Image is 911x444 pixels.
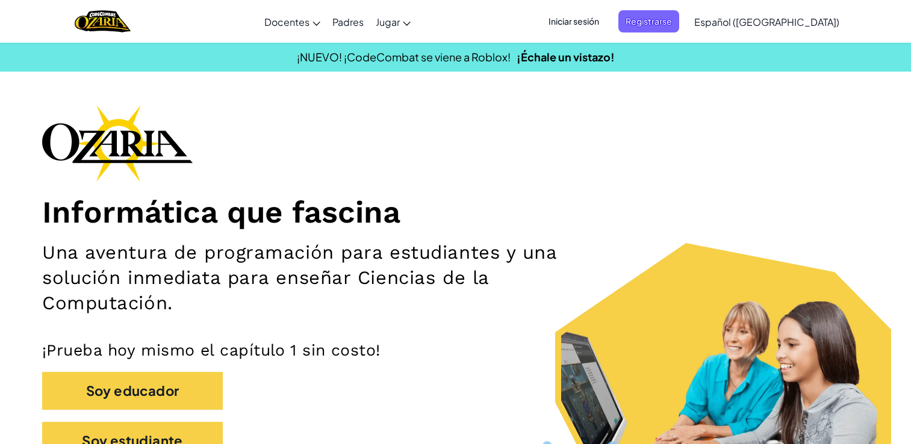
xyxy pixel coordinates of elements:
a: Docentes [258,5,326,38]
a: Español ([GEOGRAPHIC_DATA]) [688,5,845,38]
a: Padres [326,5,370,38]
button: Soy educador [42,372,223,410]
img: Ozaria branding logo [42,105,193,182]
h2: Una aventura de programación para estudiantes y una solución inmediata para enseñar Ciencias de l... [42,240,596,316]
p: ¡Prueba hoy mismo el capítulo 1 sin costo! [42,340,869,360]
a: Ozaria by CodeCombat logo [75,9,131,34]
a: Jugar [370,5,417,38]
span: ¡NUEVO! ¡CodeCombat se viene a Roblox! [297,50,511,64]
h1: Informática que fascina [42,194,869,231]
img: Home [75,9,131,34]
button: Iniciar sesión [541,10,606,32]
button: Registrarse [618,10,679,32]
span: Docentes [264,16,309,28]
span: Español ([GEOGRAPHIC_DATA]) [694,16,839,28]
span: Jugar [376,16,400,28]
a: ¡Échale un vistazo! [517,50,615,64]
